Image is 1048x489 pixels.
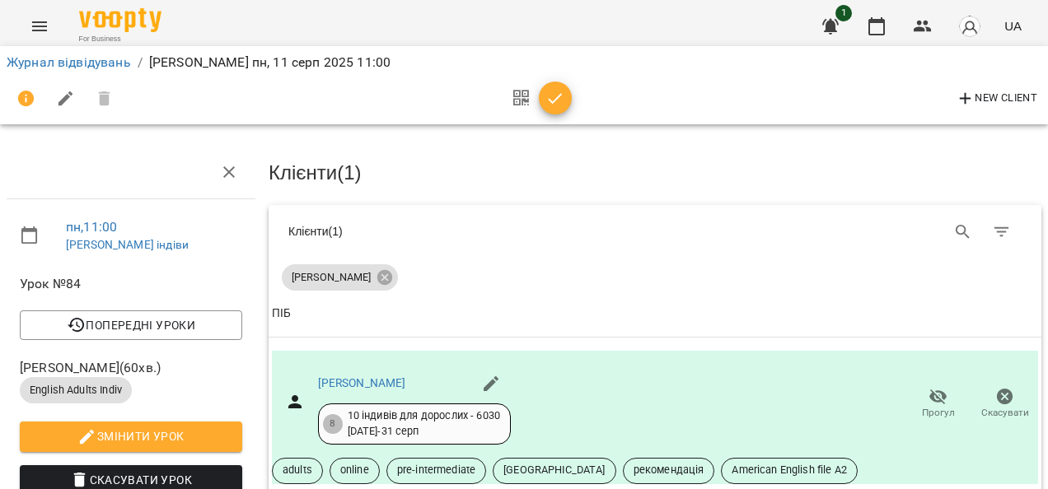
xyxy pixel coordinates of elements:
span: [PERSON_NAME] [282,270,381,285]
span: 1 [835,5,852,21]
nav: breadcrumb [7,53,1041,72]
span: ПІБ [272,304,1038,324]
a: пн , 11:00 [66,219,117,235]
button: Search [943,212,983,252]
img: avatar_s.png [958,15,981,38]
span: adults [273,463,322,477]
p: [PERSON_NAME] пн, 11 серп 2025 11:00 [149,53,391,72]
button: Скасувати [971,381,1038,427]
span: New Client [956,89,1037,109]
a: [PERSON_NAME] [318,376,406,389]
span: Урок №84 [20,274,242,294]
span: Попередні уроки [33,315,229,335]
button: Фільтр [982,212,1022,252]
span: рекомендація [624,463,714,477]
div: Sort [272,304,291,324]
button: Змінити урок [20,421,242,451]
a: [PERSON_NAME] індіви [66,238,189,251]
div: 8 [323,414,343,434]
li: / [138,53,143,72]
span: Змінити урок [33,426,229,446]
span: For Business [79,34,161,44]
div: ПІБ [272,304,291,324]
span: Скасувати [981,406,1029,420]
span: American English file A2 [722,463,857,477]
h3: Клієнти ( 1 ) [269,162,1041,184]
button: Прогул [905,381,971,427]
div: Клієнти ( 1 ) [288,223,643,240]
a: Журнал відвідувань [7,54,131,70]
button: New Client [952,86,1041,112]
span: pre-intermediate [387,463,485,477]
button: Menu [20,7,59,46]
span: online [330,463,379,477]
button: Попередні уроки [20,310,242,340]
span: UA [1004,17,1022,35]
div: Table Toolbar [269,205,1041,258]
span: English Adults Indiv [20,383,132,398]
img: Voopty Logo [79,8,161,32]
span: [PERSON_NAME] ( 60 хв. ) [20,358,242,378]
button: UA [998,11,1028,41]
div: [PERSON_NAME] [282,264,398,291]
div: 10 індивів для дорослих - 6030 [DATE] - 31 серп [348,408,500,439]
span: [GEOGRAPHIC_DATA] [494,463,615,477]
span: Прогул [922,406,955,420]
